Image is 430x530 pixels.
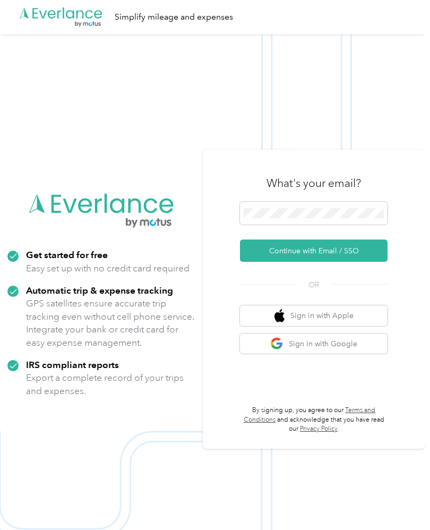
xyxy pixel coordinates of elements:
p: By signing up, you agree to our and acknowledge that you have read our . [240,406,388,434]
img: google logo [270,337,283,351]
span: OR [295,279,332,290]
button: apple logoSign in with Apple [240,305,388,326]
strong: Automatic trip & expense tracking [26,285,173,296]
a: Terms and Conditions [244,406,376,424]
p: Export a complete record of your trips and expenses. [26,371,195,397]
button: google logoSign in with Google [240,334,388,354]
strong: IRS compliant reports [26,359,119,370]
button: Continue with Email / SSO [240,240,388,262]
a: Privacy Policy [300,425,338,433]
strong: Get started for free [26,249,108,260]
h3: What's your email? [266,176,361,191]
p: Easy set up with no credit card required [26,262,190,275]
img: apple logo [274,309,285,322]
p: GPS satellites ensure accurate trip tracking even without cell phone service. Integrate your bank... [26,297,195,349]
div: Simplify mileage and expenses [115,11,233,24]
